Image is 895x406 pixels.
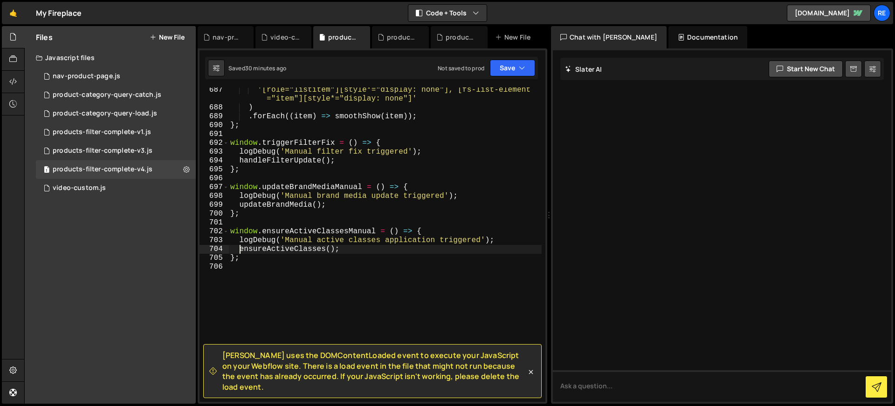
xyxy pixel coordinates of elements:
div: 699 [200,201,229,210]
div: 704 [200,245,229,254]
div: 701 [200,218,229,227]
div: Documentation [668,26,747,48]
div: products-filter-complete-v4.js [328,33,359,42]
button: Save [490,60,535,76]
div: products-filter-complete-v4.js [53,165,152,174]
a: Re [874,5,890,21]
div: 696 [200,174,229,183]
div: Javascript files [25,48,196,67]
span: 1 [44,167,49,174]
div: 695 [200,165,229,174]
a: [DOMAIN_NAME] [787,5,871,21]
div: 16528/44867.js [36,179,196,197]
h2: Files [36,32,53,42]
div: product-category-query-catch.js [53,91,161,99]
div: 691 [200,130,229,139]
div: products-filter-complete-v3.js [36,142,196,160]
div: products-filter-complete-v4.js [36,160,196,179]
div: 692 [200,139,229,148]
div: nav-product-page.js [213,33,242,42]
div: 693 [200,148,229,156]
div: products-filter-complete-v1.js [53,128,151,136]
div: 698 [200,192,229,201]
div: 30 minutes ago [245,64,286,72]
a: 🤙 [2,2,25,24]
div: 700 [200,210,229,218]
div: 688 [200,103,229,112]
div: products-filter-complete-v1.js [387,33,418,42]
div: products-filter-complete-v1.js [36,123,196,142]
div: Chat with [PERSON_NAME] [551,26,667,48]
div: video-custom.js [270,33,300,42]
button: Start new chat [769,61,843,77]
button: Code + Tools [408,5,487,21]
div: New File [495,33,534,42]
div: products-filter-complete-v3.js [446,33,476,42]
div: 690 [200,121,229,130]
div: 705 [200,254,229,263]
div: product-category-query-load.js [53,109,157,118]
button: New File [150,34,185,41]
div: 689 [200,112,229,121]
div: 16528/44870.js [36,104,196,123]
div: Not saved to prod [438,64,484,72]
div: 697 [200,183,229,192]
div: 702 [200,227,229,236]
div: 694 [200,156,229,165]
div: My Fireplace [36,7,82,19]
div: 706 [200,263,229,271]
div: 703 [200,236,229,245]
div: video-custom.js [53,184,106,192]
div: products-filter-complete-v3.js [53,147,152,155]
div: Saved [228,64,286,72]
h2: Slater AI [565,65,602,74]
span: [PERSON_NAME] uses the DOMContentLoaded event to execute your JavaScript on your Webflow site. Th... [222,350,526,392]
div: nav-product-page.js [36,67,196,86]
div: 16528/44866.js [36,86,196,104]
div: 687 [200,86,229,103]
div: nav-product-page.js [53,72,120,81]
